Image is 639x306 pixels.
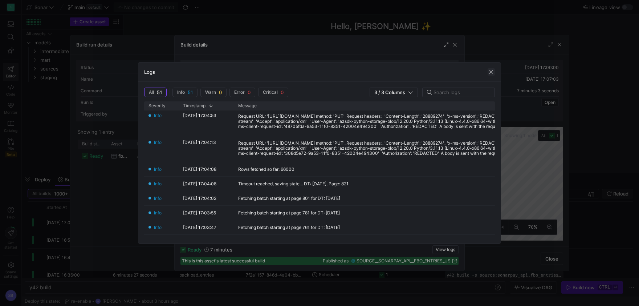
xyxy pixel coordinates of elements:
span: Info [154,112,162,119]
button: Error0 [229,88,255,97]
span: Info [154,194,162,202]
span: 3 / 3 Columns [374,89,408,95]
span: Severity [148,103,166,108]
y42-timestamp-cell-renderer: [DATE] 17:03:55 [183,209,216,217]
y42-timestamp-cell-renderer: [DATE] 17:04:08 [183,180,216,188]
button: Critical0 [258,88,288,97]
y42-timestamp-cell-renderer: [DATE] 17:03:47 [183,224,216,231]
span: 0 [219,89,222,95]
span: Message [238,103,257,108]
span: Critical [263,90,278,95]
y42-timestamp-cell-renderer: [DATE] 17:04:02 [183,194,216,202]
button: Warn0 [200,88,227,97]
span: Timestamp [183,103,205,108]
span: 0 [281,89,284,95]
span: Info [154,209,162,217]
y42-timestamp-cell-renderer: [DATE] 17:04:13 [183,138,216,146]
span: Info [154,165,162,173]
div: Rows fetched so far: 66000 [238,166,294,172]
button: All51 [144,88,167,97]
div: Request URL: '[URL][DOMAIN_NAME] method: 'PUT'_Request headers:_ 'Content-Length': '28889274'_ 'x... [238,114,587,129]
y42-timestamp-cell-renderer: [DATE] 17:04:08 [183,165,216,173]
span: Info [154,180,162,188]
div: Fetching batch starting at page 761 for DT: [DATE] [238,225,340,230]
span: 0 [248,89,251,95]
span: Info [154,224,162,231]
button: 3 / 3 Columns [370,88,418,97]
h3: Logs [144,69,155,75]
div: Fetching batch starting at page 801 for DT: [DATE] [238,196,340,201]
div: Timeout reached, saving state... DT: [DATE], Page: 821 [238,181,349,186]
span: Error [234,90,245,95]
span: Info [154,138,162,146]
span: All [149,90,154,95]
input: Search logs [434,89,489,95]
div: Fetching batch starting at page 781 for DT: [DATE] [238,210,340,215]
span: 51 [157,89,162,95]
span: 51 [188,89,193,95]
button: Info51 [172,88,198,97]
y42-timestamp-cell-renderer: [DATE] 17:04:53 [183,112,216,119]
span: Warn [205,90,216,95]
div: Request URL: '[URL][DOMAIN_NAME] method: 'PUT'_Request headers:_ 'Content-Length': '28889274'_ 'x... [238,141,587,156]
span: Info [177,90,185,95]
